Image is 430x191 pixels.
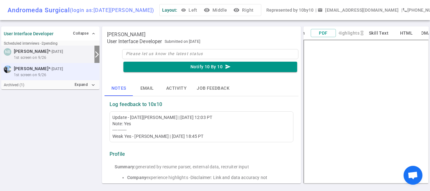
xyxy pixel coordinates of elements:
button: Job feedback [192,81,235,96]
button: PDF [311,29,336,37]
div: Chat abierto [404,166,422,185]
small: Scheduled interviews - 2 pending [4,41,58,46]
div: Update - [DATE][PERSON_NAME] | [DATE] 12:03 PT Note: Yes ----------- Weak Yes - [PERSON_NAME] | [... [112,114,291,139]
button: Email [133,81,161,96]
i: send [225,64,231,70]
small: Archived ( 1 ) [4,83,24,87]
strong: User Interface Developer [4,31,54,36]
span: Disclaimer: Link and data accuracy not guaranteed. [127,175,268,186]
span: User Interface Developer [107,38,162,45]
button: HTML [394,29,419,37]
span: Submitted on [DATE] [165,38,200,45]
span: expand_less [91,31,96,36]
strong: Summary: [115,164,135,169]
div: NB [4,48,11,56]
strong: Profile [110,151,125,157]
button: Collapse [71,29,97,38]
button: Expandexpand_more [73,80,97,89]
small: - [DATE] [50,66,63,72]
i: visibility [204,7,210,13]
button: Skill Text [366,29,391,37]
i: phone [402,8,407,13]
button: Activity [161,81,192,96]
div: generated by resume parser, external data, recruiter input [115,164,288,170]
span: email [318,8,323,13]
span: (login as: [DATE][PERSON_NAME] ) [70,7,154,13]
button: visibilityRight [232,4,256,16]
strong: Log feedback to 10x10 [110,101,162,108]
button: Notify 10 By 10send [123,62,297,72]
strong: Company [127,175,146,180]
span: [PERSON_NAME] [107,31,145,38]
img: c71242d41979be291fd4fc4e6bf8b5af [4,65,11,73]
span: 1st screen on 9/26 [14,55,46,60]
div: Andromeda Surgical [8,6,154,14]
small: - [DATE] [50,49,63,54]
button: Left [180,4,200,16]
li: experience highlights - [127,174,288,187]
span: visibility [181,8,186,13]
button: Notes [105,81,133,96]
button: Open a message box [316,4,401,16]
i: visibility [233,7,240,13]
i: expand_more [90,82,96,88]
iframe: candidate_document_preview__iframe [303,40,429,183]
i: arrow_forward_ios [93,51,101,58]
div: basic tabs example [105,81,298,96]
button: visibilityMiddle [202,4,229,16]
span: [PERSON_NAME] [14,48,48,55]
span: [PERSON_NAME] [14,65,48,72]
span: 1st screen on 9/26 [14,72,46,78]
span: Layout: [162,8,177,13]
